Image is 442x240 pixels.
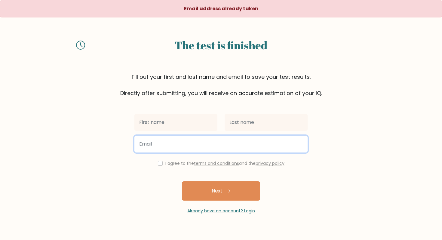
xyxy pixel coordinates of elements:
[165,160,284,166] label: I agree to the and the
[134,114,217,131] input: First name
[92,37,350,53] div: The test is finished
[256,160,284,166] a: privacy policy
[134,136,308,152] input: Email
[23,73,419,97] div: Fill out your first and last name and email to save your test results. Directly after submitting,...
[225,114,308,131] input: Last name
[187,208,255,214] a: Already have an account? Login
[184,5,258,12] strong: Email address already taken
[194,160,239,166] a: terms and conditions
[182,181,260,201] button: Next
